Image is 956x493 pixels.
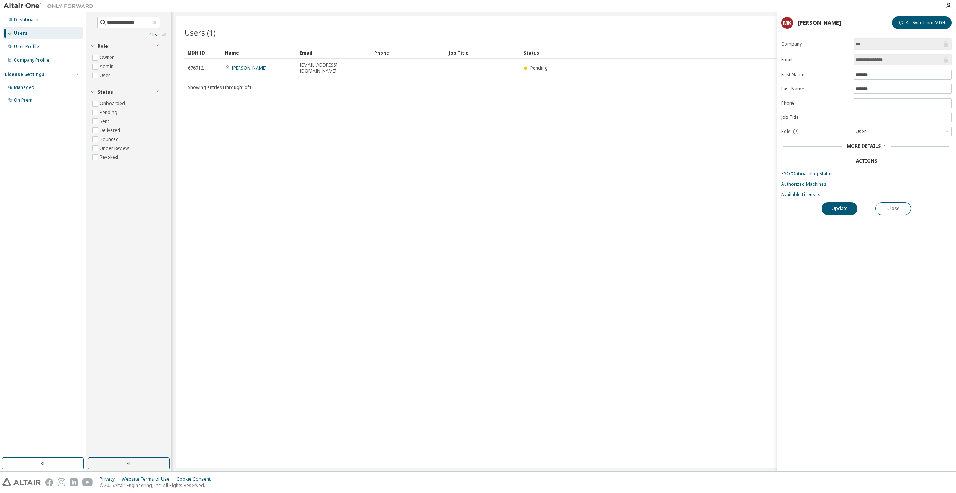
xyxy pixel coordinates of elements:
[524,47,904,59] div: Status
[781,181,952,187] a: Authorized Machines
[14,44,39,50] div: User Profile
[781,41,849,47] label: Company
[781,114,849,120] label: Job Title
[822,202,857,215] button: Update
[100,71,112,80] label: User
[100,108,119,117] label: Pending
[100,482,215,489] p: © 2025 Altair Engineering, Inc. All Rights Reserved.
[225,47,294,59] div: Name
[449,47,518,59] div: Job Title
[100,153,119,162] label: Revoked
[854,127,951,136] div: User
[781,129,791,135] span: Role
[100,62,115,71] label: Admin
[14,97,32,103] div: On Prem
[299,47,368,59] div: Email
[856,158,877,164] div: Actions
[4,2,97,10] img: Altair One
[188,84,252,90] span: Showing entries 1 through 1 of 1
[100,126,122,135] label: Delivered
[97,43,108,49] span: Role
[91,32,167,38] a: Clear all
[155,89,160,95] span: Clear filter
[892,16,952,29] button: Re-Sync from MDH
[374,47,443,59] div: Phone
[847,143,881,149] span: More Details
[14,30,28,36] div: Users
[854,127,867,136] div: User
[100,53,115,62] label: Owner
[530,65,548,71] span: Pending
[5,71,44,77] div: License Settings
[184,27,216,38] span: Users (1)
[155,43,160,49] span: Clear filter
[100,99,127,108] label: Onboarded
[14,17,38,23] div: Dashboard
[875,202,911,215] button: Close
[82,478,93,486] img: youtube.svg
[781,192,952,198] a: Available Licenses
[781,72,849,78] label: First Name
[2,478,41,486] img: altair_logo.svg
[14,84,34,90] div: Managed
[781,100,849,106] label: Phone
[300,62,368,74] span: [EMAIL_ADDRESS][DOMAIN_NAME]
[91,84,167,101] button: Status
[187,47,219,59] div: MDH ID
[781,86,849,92] label: Last Name
[100,476,122,482] div: Privacy
[100,135,120,144] label: Bounced
[100,144,130,153] label: Under Review
[798,20,841,26] div: [PERSON_NAME]
[177,476,215,482] div: Cookie Consent
[14,57,49,63] div: Company Profile
[70,478,78,486] img: linkedin.svg
[58,478,65,486] img: instagram.svg
[781,171,952,177] a: SSO/Onboarding Status
[122,476,177,482] div: Website Terms of Use
[100,117,111,126] label: Sent
[781,17,793,29] div: MK
[188,65,204,71] span: 676712
[45,478,53,486] img: facebook.svg
[91,38,167,55] button: Role
[781,57,849,63] label: Email
[97,89,113,95] span: Status
[232,65,267,71] a: [PERSON_NAME]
